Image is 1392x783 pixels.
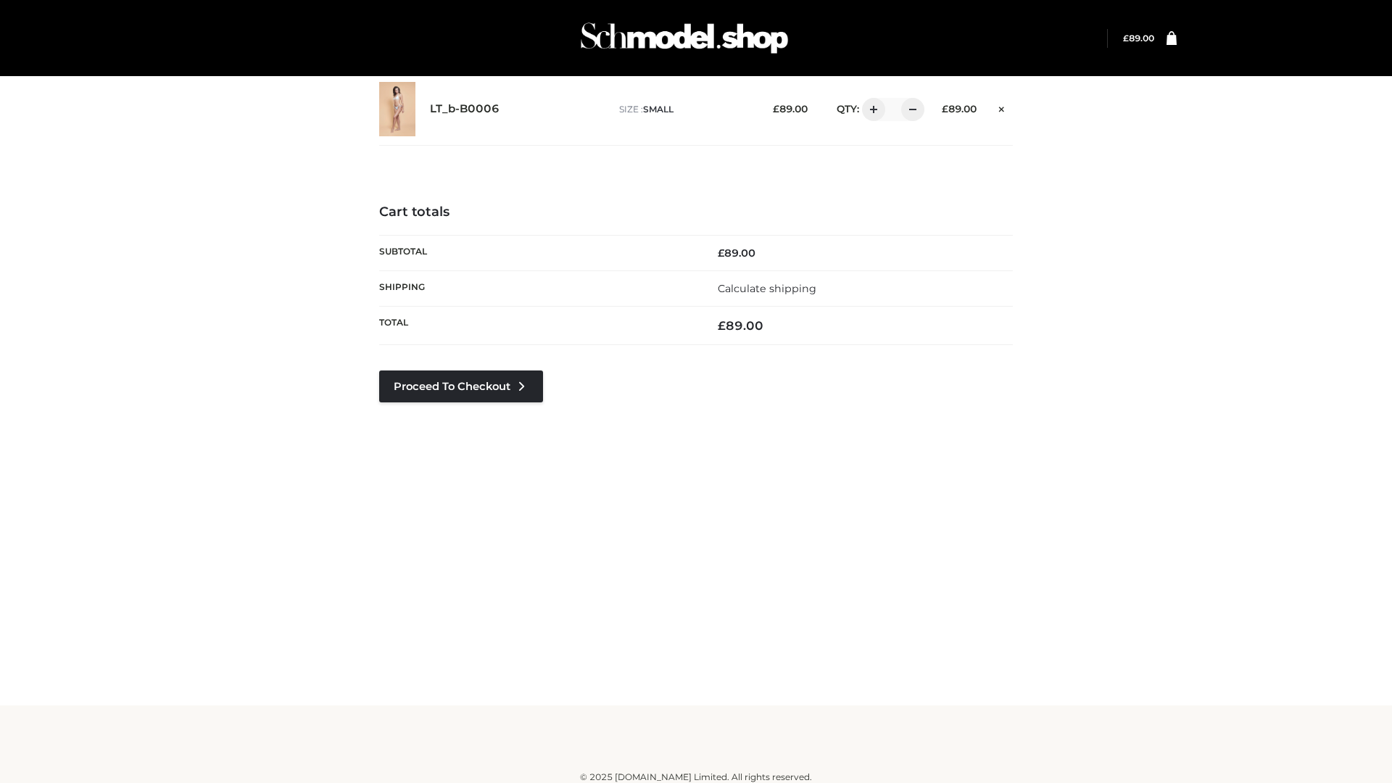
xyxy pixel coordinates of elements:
a: Proceed to Checkout [379,370,543,402]
a: Remove this item [991,98,1013,117]
bdi: 89.00 [773,103,808,115]
img: Schmodel Admin 964 [576,9,793,67]
span: £ [773,103,779,115]
bdi: 89.00 [718,246,755,260]
th: Subtotal [379,235,696,270]
h4: Cart totals [379,204,1013,220]
a: LT_b-B0006 [430,102,500,116]
bdi: 89.00 [942,103,977,115]
p: size : [619,103,750,116]
th: Shipping [379,270,696,306]
span: SMALL [643,104,674,115]
bdi: 89.00 [1123,33,1154,43]
span: £ [942,103,948,115]
span: £ [718,318,726,333]
bdi: 89.00 [718,318,763,333]
div: QTY: [822,98,919,121]
th: Total [379,307,696,345]
span: £ [718,246,724,260]
a: Calculate shipping [718,282,816,295]
a: £89.00 [1123,33,1154,43]
span: £ [1123,33,1129,43]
